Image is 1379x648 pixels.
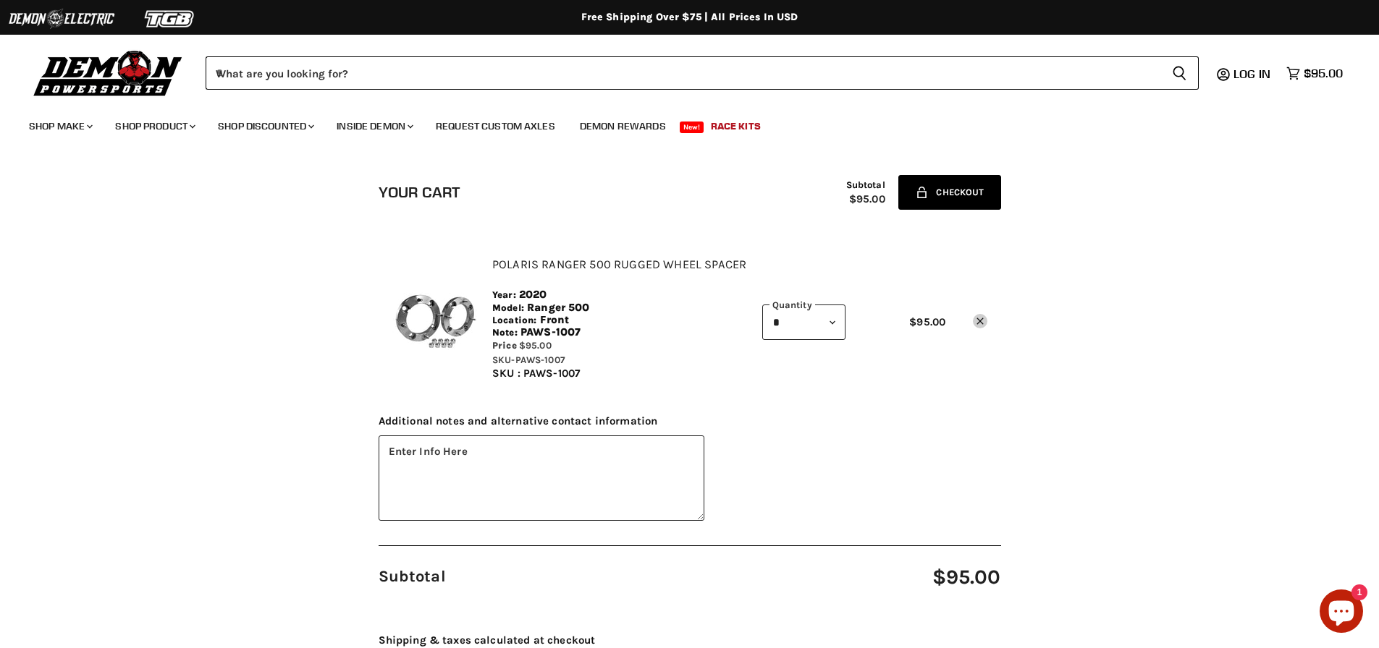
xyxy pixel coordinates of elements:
[527,302,590,314] span: Ranger 500
[492,289,516,300] span: Year:
[492,302,524,313] span: Model:
[206,56,1199,90] form: Product
[520,326,581,338] span: PAWS-1007
[1279,63,1350,84] a: $95.00
[762,304,845,340] select: Quantity
[519,289,547,301] span: 2020
[18,106,1339,141] ul: Main menu
[492,257,746,271] a: Polaris Ranger 500 Rugged Wheel Spacer
[492,367,580,380] span: SKU : PAWS-1007
[519,340,552,351] span: $95.00
[846,193,885,205] span: $95.00
[492,340,517,351] span: Price
[379,184,460,201] h1: Your cart
[1233,67,1270,81] span: Log in
[540,314,570,326] span: Front
[492,315,536,325] span: Location:
[700,111,772,141] a: Race Kits
[116,5,224,33] img: TGB Logo 2
[492,353,746,367] div: SKU-PAWS-1007
[569,111,677,141] a: Demon Rewards
[687,566,1001,589] span: $95.00
[846,179,885,205] div: Subtotal
[18,111,101,141] a: Shop Make
[29,47,187,98] img: Demon Powersports
[104,111,204,141] a: Shop Product
[898,175,1000,210] button: Checkout
[1315,589,1367,636] inbox-online-store-chat: Shopify online store chat
[492,327,518,338] span: Note:
[326,111,422,141] a: Inside Demon
[206,56,1160,90] input: When autocomplete results are available use up and down arrows to review and enter to select
[207,111,323,141] a: Shop Discounted
[680,121,704,133] span: New!
[7,5,116,33] img: Demon Electric Logo 2
[111,11,1269,24] div: Free Shipping Over $75 | All Prices In USD
[379,415,1001,427] span: Additional notes and alternative contact information
[1227,67,1279,80] a: Log in
[392,275,478,362] img: Polaris Ranger 500 Rugged Wheel Spacer - SKU-PAWS-1007
[909,315,945,328] span: $95.00
[1304,67,1343,80] span: $95.00
[973,314,987,328] a: remove Polaris Ranger 500 Rugged Wheel Spacer
[425,111,566,141] a: Request Custom Axles
[379,566,687,589] span: Subtotal
[1160,56,1199,90] button: Search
